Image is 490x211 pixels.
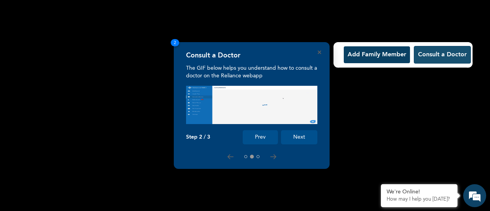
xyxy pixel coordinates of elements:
p: The GIF below helps you understand how to consult a doctor on the Reliance webapp [186,64,317,80]
h4: Consult a Doctor [186,51,240,60]
button: Next [281,130,317,144]
button: Add Family Member [344,46,410,63]
span: 2 [171,39,179,46]
button: Close [318,51,321,54]
button: Consult a Doctor [414,46,471,64]
img: consult_tour.f0374f2500000a21e88d.gif [186,86,317,124]
p: How may I help you today? [387,196,452,203]
p: Step 2 / 3 [186,134,210,141]
button: Prev [243,130,278,144]
div: We're Online! [387,189,452,195]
